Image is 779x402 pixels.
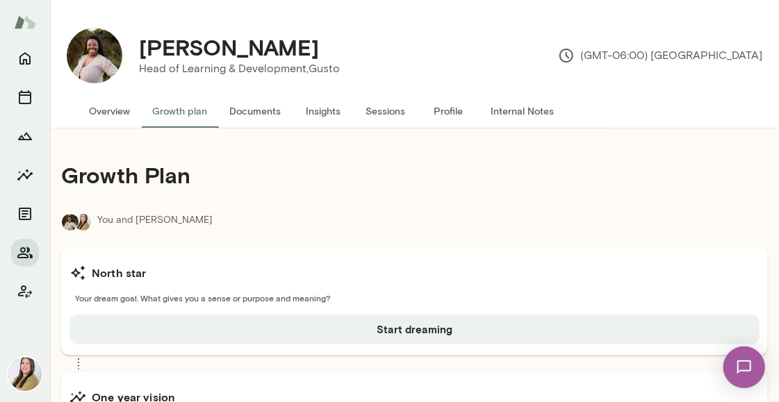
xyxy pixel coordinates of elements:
[139,34,319,60] h4: [PERSON_NAME]
[11,122,39,150] button: Growth Plan
[11,278,39,305] button: Client app
[69,315,760,344] button: Start dreaming
[218,94,292,128] button: Documents
[8,358,42,391] img: Michelle Doan
[558,47,762,64] p: (GMT-06:00) [GEOGRAPHIC_DATA]
[92,265,147,281] h6: North star
[11,44,39,72] button: Home
[62,214,79,231] img: Grace Torres
[417,94,479,128] button: Profile
[292,94,354,128] button: Insights
[11,83,39,111] button: Sessions
[141,94,218,128] button: Growth plan
[69,292,760,303] span: Your dream goal. What gives you a sense or purpose and meaning?
[354,94,417,128] button: Sessions
[61,162,768,188] h4: Growth Plan
[11,161,39,189] button: Insights
[14,9,36,35] img: Mento
[67,28,122,83] img: Grace Torres
[139,60,340,77] p: Head of Learning & Development, Gusto
[479,94,565,128] button: Internal Notes
[11,200,39,228] button: Documents
[74,214,91,231] img: Michelle Doan
[97,213,213,231] p: You and [PERSON_NAME]
[78,94,141,128] button: Overview
[11,239,39,267] button: Members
